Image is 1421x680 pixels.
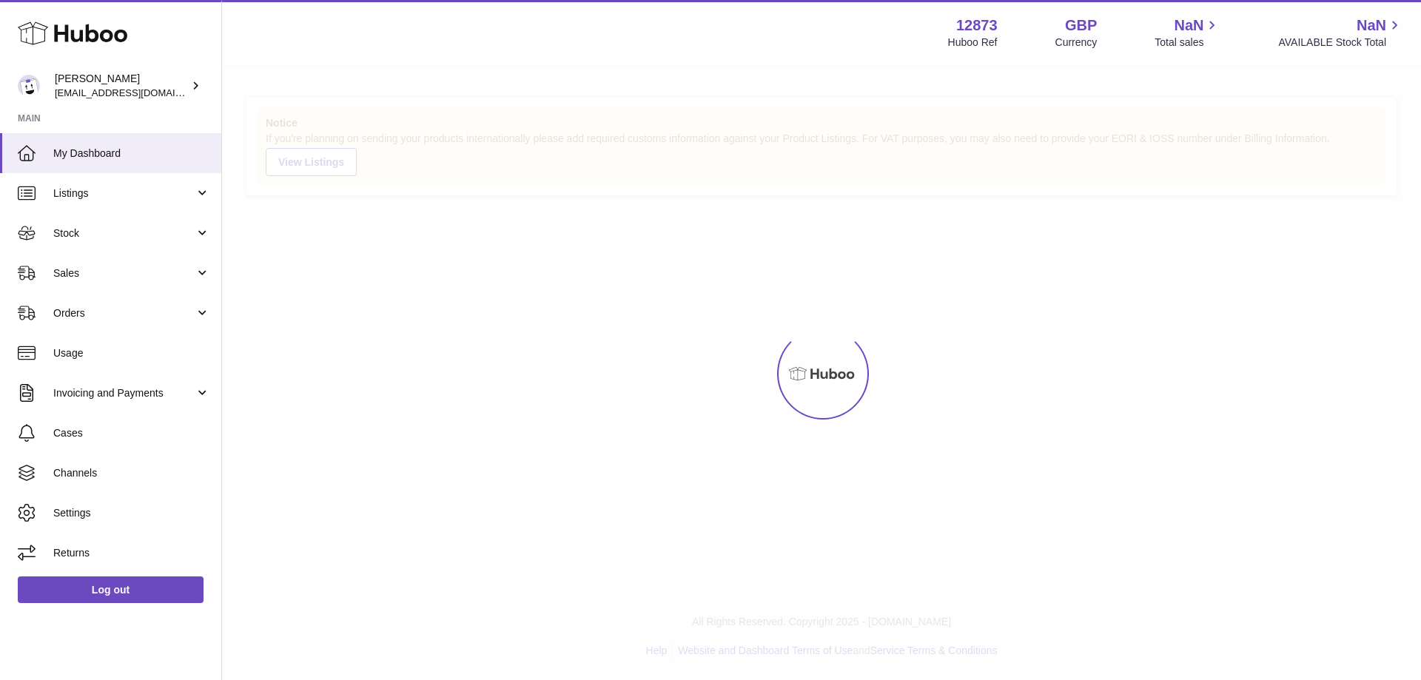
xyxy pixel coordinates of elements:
a: NaN Total sales [1155,16,1220,50]
span: Orders [53,306,195,320]
a: NaN AVAILABLE Stock Total [1278,16,1403,50]
span: Returns [53,546,210,560]
span: Invoicing and Payments [53,386,195,400]
span: [EMAIL_ADDRESS][DOMAIN_NAME] [55,87,218,98]
div: Currency [1055,36,1098,50]
span: Total sales [1155,36,1220,50]
strong: GBP [1065,16,1097,36]
span: Usage [53,346,210,360]
span: Cases [53,426,210,440]
div: [PERSON_NAME] [55,72,188,100]
span: My Dashboard [53,147,210,161]
span: Channels [53,466,210,480]
a: Log out [18,576,204,603]
span: Listings [53,186,195,201]
span: Settings [53,506,210,520]
span: AVAILABLE Stock Total [1278,36,1403,50]
span: NaN [1357,16,1386,36]
span: NaN [1174,16,1203,36]
span: Sales [53,266,195,280]
div: Huboo Ref [948,36,998,50]
img: tikhon.oleinikov@sleepandglow.com [18,75,40,97]
strong: 12873 [956,16,998,36]
span: Stock [53,226,195,240]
